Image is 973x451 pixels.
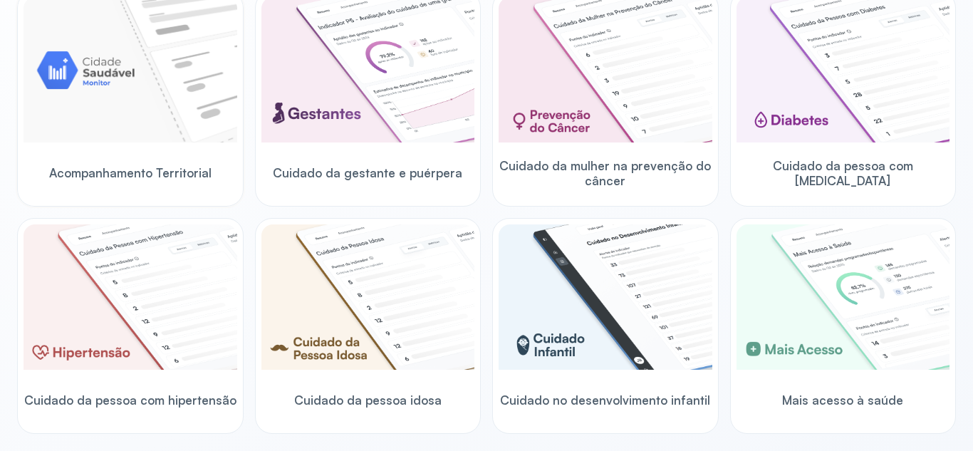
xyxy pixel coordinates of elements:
[273,165,462,180] span: Cuidado da gestante e puérpera
[24,393,236,408] span: Cuidado da pessoa com hipertensão
[499,158,712,189] span: Cuidado da mulher na prevenção do câncer
[49,165,212,180] span: Acompanhamento Territorial
[24,224,237,370] img: hypertension.png
[782,393,903,408] span: Mais acesso à saúde
[261,224,475,370] img: elderly.png
[499,224,712,370] img: child-development.png
[737,158,950,189] span: Cuidado da pessoa com [MEDICAL_DATA]
[294,393,442,408] span: Cuidado da pessoa idosa
[500,393,710,408] span: Cuidado no desenvolvimento infantil
[737,224,950,370] img: healthcare-greater-access.png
